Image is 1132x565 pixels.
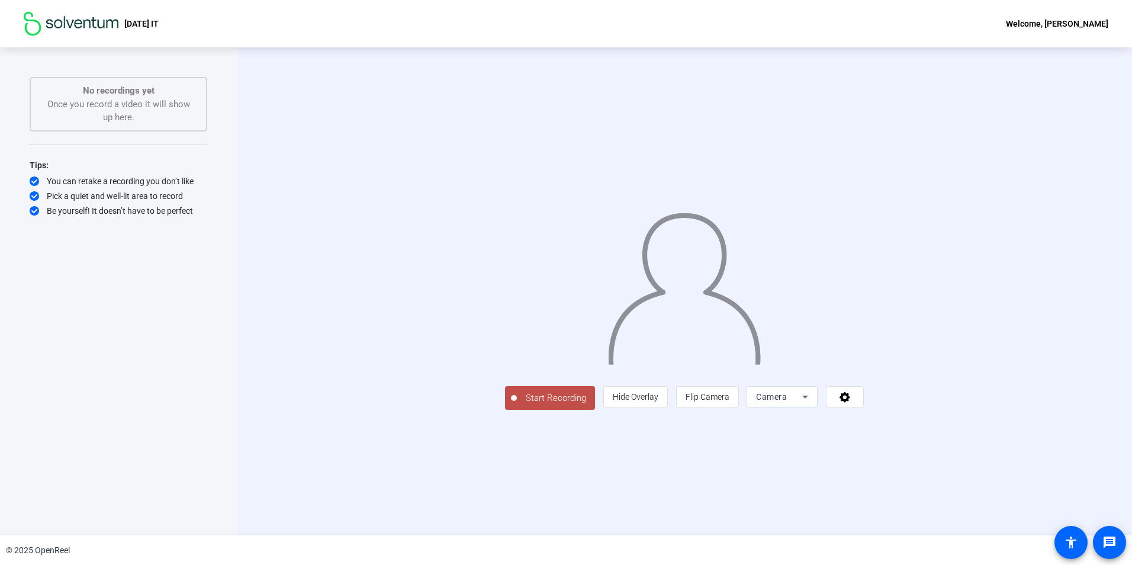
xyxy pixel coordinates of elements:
div: Tips: [30,158,207,172]
div: Pick a quiet and well-lit area to record [30,190,207,202]
button: Hide Overlay [603,386,668,407]
button: Start Recording [505,386,595,410]
div: You can retake a recording you don’t like [30,175,207,187]
span: Camera [756,392,787,402]
span: Start Recording [517,391,595,405]
img: OpenReel logo [24,12,118,36]
p: [DATE] IT [124,17,159,31]
div: Welcome, [PERSON_NAME] [1006,17,1108,31]
p: No recordings yet [43,84,194,98]
div: Be yourself! It doesn’t have to be perfect [30,205,207,217]
div: Once you record a video it will show up here. [43,84,194,124]
button: Flip Camera [676,386,739,407]
mat-icon: message [1102,535,1117,550]
img: overlay [607,203,762,365]
span: Flip Camera [686,392,729,402]
mat-icon: accessibility [1064,535,1078,550]
span: Hide Overlay [613,392,658,402]
div: © 2025 OpenReel [6,544,70,557]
